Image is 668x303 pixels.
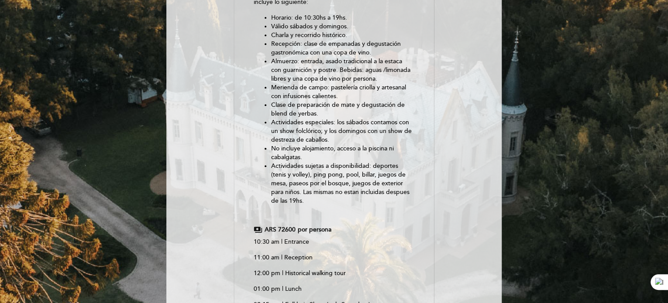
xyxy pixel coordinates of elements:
li: Actividades especiales: los sábados contamos con un show folclórico; y los domingos con un show d... [271,118,414,144]
span: por persona [298,225,331,234]
li: Válido sábados y domingos. [271,22,414,31]
li: Charla y recorrido histórico. [271,31,414,40]
p: 01:00 pm | Lunch [254,285,414,293]
li: No incluye alojamiento, acceso a la piscina ni cabalgatas. [271,144,414,162]
li: Almuerzo: entrada, asado tradicional a la estaca con guarnición y postre. Bebidas: aguas /limonad... [271,57,414,83]
li: Recepción: clase de empanadas y degustación gastronómica con una copa de vino. [271,40,414,57]
p: 10:30 am | Entrance [254,238,414,246]
span: ARS 72600 [265,225,296,234]
li: Horario: de 10:30hs a 19hs. [271,14,414,22]
li: Merienda de campo: pastelería criolla y artesanal con infusiones calientes. [271,83,414,101]
li: Actividades sujetas a disponibilidad: deportes (tenis y volley), ping pong, pool, billar, juegos ... [271,162,414,205]
span: payments [254,225,262,234]
p: 12:00 pm | Historical walking tour [254,269,414,278]
p: 11:00 am | Reception [254,253,414,262]
li: Clase de preparación de mate y degustación de blend de yerbas. [271,101,414,118]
